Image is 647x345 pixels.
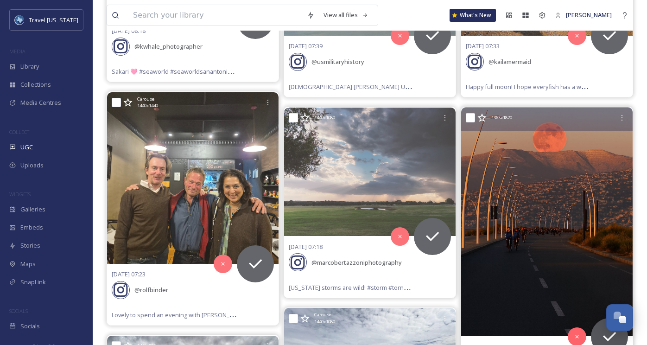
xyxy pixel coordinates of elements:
[491,115,512,121] span: 1365 x 1820
[461,108,633,336] img: Good Morning Everyone 😍😍 What a beautiful view from my beautiful country 🇱🇧❤️🥰 Beirut, Lebanon 🇱🇧...
[314,312,333,318] span: Carousel
[289,243,323,251] span: [DATE] 07:18
[20,260,36,268] span: Maps
[20,278,46,287] span: SnapLink
[311,258,402,267] span: @ marcobertazzoniphotography
[9,48,25,55] span: MEDIA
[112,270,146,278] span: [DATE] 07:23
[488,57,531,66] span: @ kailamermaid
[20,62,39,71] span: Library
[15,15,24,25] img: images%20%281%29.jpeg
[319,6,373,24] a: View all files
[128,5,302,26] input: Search your library
[314,319,335,325] span: 1440 x 1080
[137,96,156,102] span: Carousel
[20,80,51,89] span: Collections
[137,102,158,109] span: 1440 x 1440
[20,98,61,107] span: Media Centres
[20,322,40,331] span: Socials
[107,92,279,264] img: Lovely to spend an evening with John and Poon at Dhaskin Indian in Crows Nest. Best Indian in yea...
[134,42,203,51] span: @ kwhale_photographer
[29,16,78,24] span: Travel [US_STATE]
[20,223,43,232] span: Embeds
[9,191,31,198] span: WIDGETS
[606,304,633,331] button: Open Chat
[466,42,500,50] span: [DATE] 07:33
[450,9,496,22] a: What's New
[20,161,44,170] span: Uploads
[284,108,456,236] img: Texas storms are wild! #storm #tornado #weather #meteo #texas #texasstorm #clouds #summer #endofs...
[289,42,323,50] span: [DATE] 07:39
[134,286,168,294] span: @ rolfbinder
[20,241,40,250] span: Stories
[314,115,335,121] span: 1440 x 1080
[311,57,364,66] span: @ usmilitaryhistory
[566,11,612,19] span: [PERSON_NAME]
[20,143,33,152] span: UGC
[20,205,45,214] span: Galleries
[551,6,616,24] a: [PERSON_NAME]
[112,26,146,35] span: [DATE] 08:18
[9,307,28,314] span: SOCIALS
[9,128,29,135] span: COLLECT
